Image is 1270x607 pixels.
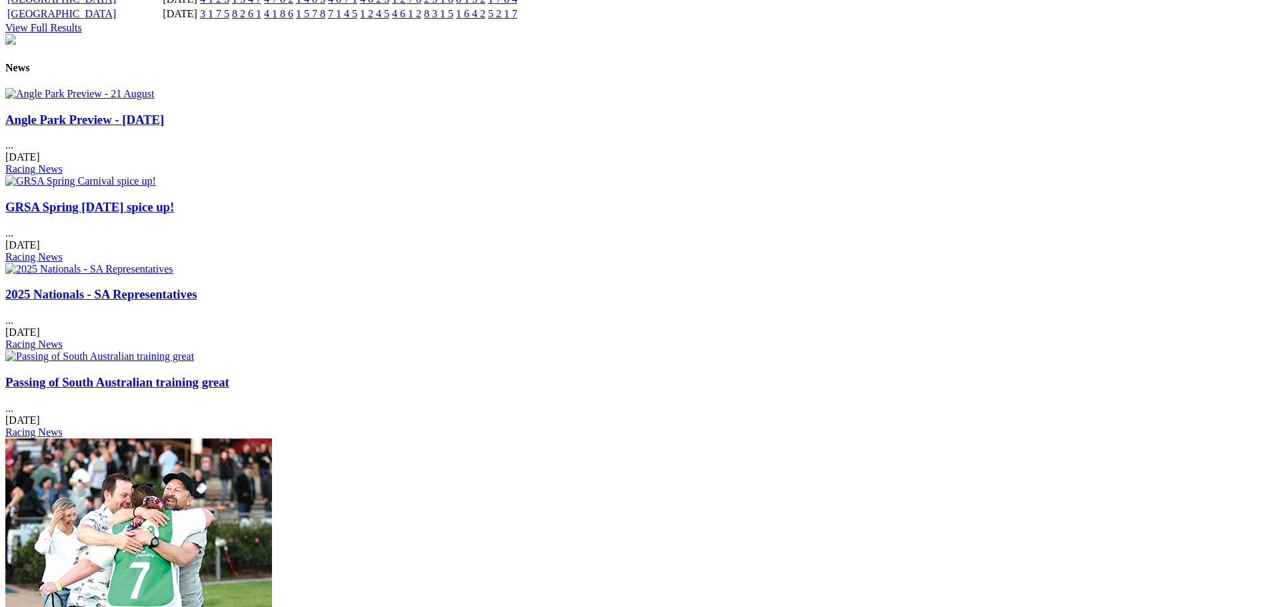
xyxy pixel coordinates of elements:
[5,22,82,33] a: View Full Results
[5,287,1265,350] div: ...
[456,8,485,19] a: 1 6 4 2
[5,414,40,426] span: [DATE]
[5,239,40,251] span: [DATE]
[5,88,155,100] img: Angle Park Preview - 21 August
[5,62,1265,74] h4: News
[5,151,40,163] span: [DATE]
[5,350,194,362] img: Passing of South Australian training great
[232,8,261,19] a: 8 2 6 1
[296,8,325,19] a: 1 5 7 8
[5,34,16,45] img: chasers_homepage.jpg
[5,375,229,389] a: Passing of South Australian training great
[5,113,164,127] a: Angle Park Preview - [DATE]
[5,426,63,438] a: Racing News
[5,263,173,275] img: 2025 Nationals - SA Representatives
[5,251,63,263] a: Racing News
[5,163,63,175] a: Racing News
[328,8,357,19] a: 7 1 4 5
[264,8,293,19] a: 4 1 8 6
[5,200,174,214] a: GRSA Spring [DATE] spice up!
[5,338,63,350] a: Racing News
[5,113,1265,176] div: ...
[424,8,453,19] a: 8 3 1 5
[200,8,229,19] a: 3 1 7 5
[5,287,197,301] a: 2025 Nationals - SA Representatives
[162,7,198,21] td: [DATE]
[7,8,116,19] a: [GEOGRAPHIC_DATA]
[5,375,1265,438] div: ...
[488,8,517,19] a: 5 2 1 7
[5,175,156,187] img: GRSA Spring Carnival spice up!
[5,326,40,338] span: [DATE]
[392,8,421,19] a: 4 6 1 2
[5,200,1265,263] div: ...
[360,8,389,19] a: 1 2 4 5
